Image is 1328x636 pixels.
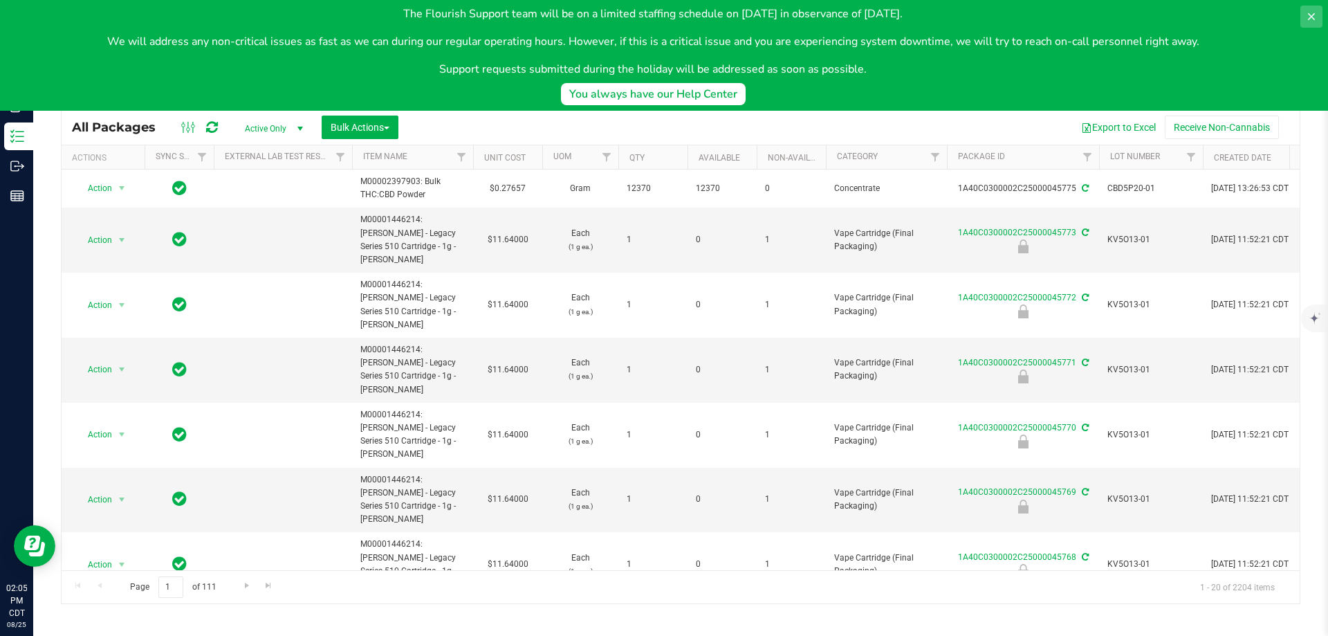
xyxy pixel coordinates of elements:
a: Go to the next page [237,576,257,595]
a: Filter [450,145,473,169]
a: Go to the last page [259,576,279,595]
td: $11.64000 [473,273,542,338]
span: In Sync [172,360,187,379]
p: (1 g ea.) [551,500,610,513]
td: $11.64000 [473,338,542,403]
inline-svg: Outbound [10,159,24,173]
span: 1 [627,233,679,246]
span: 0 [696,428,748,442]
span: CBD5P20-01 [1107,182,1195,195]
a: 1A40C0300002C25000045772 [958,293,1076,302]
span: 0 [696,298,748,311]
div: Actions [72,153,139,163]
p: (1 g ea.) [551,370,610,383]
span: KV5O13-01 [1107,298,1195,311]
span: select [113,179,131,198]
span: Sync from Compliance System [1080,358,1089,367]
div: Not Packaged [945,564,1101,578]
span: 1 - 20 of 2204 items [1189,576,1286,597]
a: Created Date [1214,153,1271,163]
span: Sync from Compliance System [1080,183,1089,193]
span: Each [551,487,610,513]
p: (1 g ea.) [551,305,610,318]
span: Action [75,425,113,444]
span: 12370 [696,182,748,195]
span: Vape Cartridge (Final Packaging) [834,421,939,448]
span: select [113,425,131,444]
span: KV5O13-01 [1107,558,1195,571]
a: 1A40C0300002C25000045768 [958,552,1076,562]
span: 1 [765,233,818,246]
span: KV5O13-01 [1107,233,1195,246]
span: KV5O13-01 [1107,493,1195,506]
span: 0 [765,182,818,195]
span: 12370 [627,182,679,195]
span: Action [75,555,113,574]
inline-svg: Reports [10,189,24,203]
p: (1 g ea.) [551,565,610,578]
span: Vape Cartridge (Final Packaging) [834,291,939,318]
div: You always have our Help Center [569,86,737,102]
a: Filter [191,145,214,169]
span: In Sync [172,295,187,314]
span: M00001446214: [PERSON_NAME] - Legacy Series 510 Cartridge - 1g - [PERSON_NAME] [360,343,465,397]
p: 08/25 [6,619,27,630]
span: [DATE] 11:52:21 CDT [1211,428,1289,442]
button: Bulk Actions [322,116,398,139]
span: 0 [696,363,748,376]
span: KV5O13-01 [1107,363,1195,376]
a: Filter [1076,145,1099,169]
a: Available [699,153,740,163]
span: 1 [765,363,818,376]
span: Each [551,291,610,318]
span: M00002397903: Bulk THC:CBD Powder [360,175,465,201]
span: Sync from Compliance System [1080,228,1089,237]
button: Receive Non-Cannabis [1165,116,1279,139]
span: Each [551,227,610,253]
span: Page of 111 [118,576,228,598]
span: 1 [765,298,818,311]
a: Category [837,152,878,161]
span: All Packages [72,120,169,135]
span: 1 [627,363,679,376]
button: Export to Excel [1072,116,1165,139]
span: 1 [765,493,818,506]
div: Not Packaged [945,435,1101,448]
td: $11.64000 [473,468,542,533]
p: The Flourish Support team will be on a limited staffing schedule on [DATE] in observance of [DATE]. [107,6,1199,22]
div: Not Packaged [945,305,1101,318]
span: Action [75,360,113,379]
span: Vape Cartridge (Final Packaging) [834,487,939,513]
a: Unit Cost [484,153,526,163]
iframe: Resource center [14,525,55,567]
td: $11.64000 [473,403,542,468]
span: In Sync [172,489,187,509]
td: $11.64000 [473,532,542,597]
p: Support requests submitted during the holiday will be addressed as soon as possible. [107,61,1199,78]
a: 1A40C0300002C25000045769 [958,487,1076,497]
span: 1 [765,558,818,571]
span: M00001446214: [PERSON_NAME] - Legacy Series 510 Cartridge - 1g - [PERSON_NAME] [360,213,465,266]
span: Sync from Compliance System [1080,552,1089,562]
div: 1A40C0300002C25000045775 [945,182,1101,195]
span: select [113,555,131,574]
a: 1A40C0300002C25000045773 [958,228,1076,237]
span: 0 [696,233,748,246]
span: Action [75,296,113,315]
span: M00001446214: [PERSON_NAME] - Legacy Series 510 Cartridge - 1g - [PERSON_NAME] [360,408,465,462]
td: $0.27657 [473,170,542,208]
span: KV5O13-01 [1107,428,1195,442]
span: Each [551,356,610,383]
p: (1 g ea.) [551,240,610,253]
a: Qty [629,153,645,163]
a: Filter [329,145,352,169]
span: Each [551,552,610,578]
span: select [113,296,131,315]
input: 1 [158,576,183,598]
a: Lot Number [1110,152,1160,161]
span: Action [75,179,113,198]
span: Sync from Compliance System [1080,487,1089,497]
span: 0 [696,493,748,506]
span: 0 [696,558,748,571]
a: Package ID [958,152,1005,161]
